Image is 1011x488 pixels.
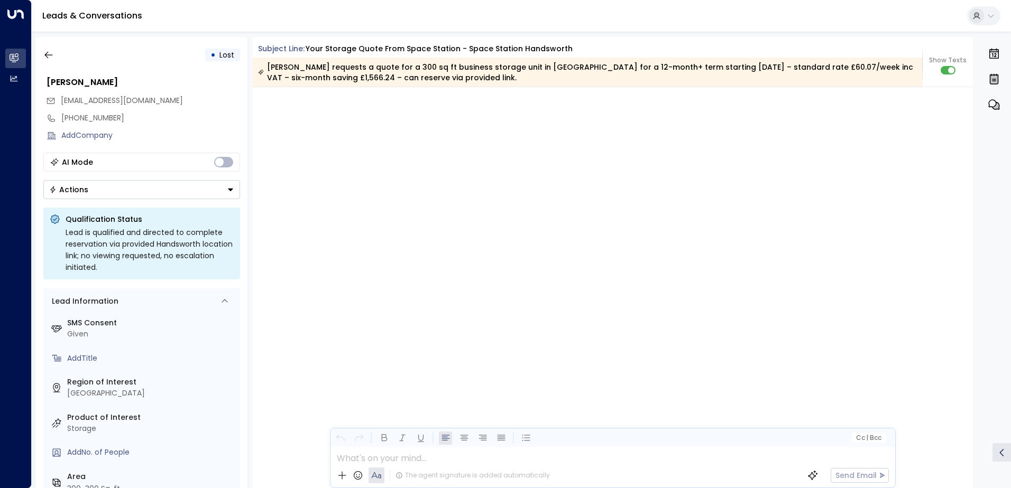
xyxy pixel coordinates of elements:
[352,431,365,445] button: Redo
[61,95,183,106] span: arfanaliajk@gmail.com
[67,412,236,423] label: Product of Interest
[48,296,118,307] div: Lead Information
[67,353,236,364] div: AddTitle
[62,157,93,167] div: AI Mode
[67,423,236,434] div: Storage
[929,55,967,65] span: Show Texts
[61,112,240,124] div: [PHONE_NUMBER]
[66,214,234,224] p: Qualification Status
[856,434,881,442] span: Cc Bcc
[47,76,240,89] div: [PERSON_NAME]
[66,227,234,273] div: Lead is qualified and directed to complete reservation via provided Handsworth location link; no ...
[851,433,885,443] button: Cc|Bcc
[258,62,916,83] div: [PERSON_NAME] requests a quote for a 300 sq ft business storage unit in [GEOGRAPHIC_DATA] for a 1...
[61,130,240,141] div: AddCompany
[49,185,88,194] div: Actions
[258,43,305,54] span: Subject Line:
[43,180,240,199] div: Button group with a nested menu
[67,388,236,399] div: [GEOGRAPHIC_DATA]
[42,10,142,22] a: Leads & Conversations
[334,431,347,445] button: Undo
[210,45,216,64] div: •
[866,434,868,442] span: |
[61,95,183,106] span: [EMAIL_ADDRESS][DOMAIN_NAME]
[67,377,236,388] label: Region of Interest
[67,317,236,329] label: SMS Consent
[67,329,236,340] div: Given
[43,180,240,199] button: Actions
[67,471,236,482] label: Area
[219,50,234,60] span: Lost
[396,471,550,480] div: The agent signature is added automatically
[306,43,573,54] div: Your storage quote from Space Station - Space Station Handsworth
[67,447,236,458] div: AddNo. of People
